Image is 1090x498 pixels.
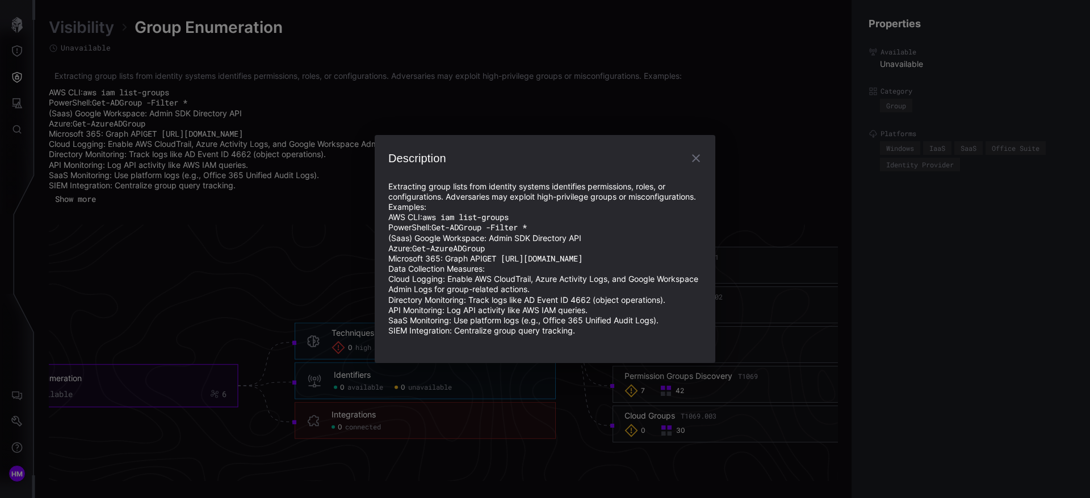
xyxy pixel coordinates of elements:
p: Extracting group lists from identity systems identifies permissions, roles, or configurations. Ad... [388,182,702,213]
code: GET [URL][DOMAIN_NAME] [483,253,582,264]
li: PowerShell: [388,222,702,233]
li: Microsoft 365: Graph API [388,254,702,264]
li: SaaS Monitoring: Use platform logs (e.g., Office 365 Unified Audit Logs). [388,315,702,326]
code: aws iam list-groups [422,212,509,222]
li: Directory Monitoring: Track logs like AD Event ID 4662 (object operations). [388,295,702,305]
code: Get-AzureADGroup [412,243,485,254]
em: Data Collection Measures: [388,264,485,273]
li: SIEM Integration: Centralize group query tracking. [388,326,702,336]
code: Get-ADGroup -Filter * [431,222,527,233]
li: AWS CLI: [388,212,702,222]
h2: Description [388,149,702,168]
li: API Monitoring: Log API activity like AWS IAM queries. [388,305,702,315]
li: (Saas) Google Workspace: Admin SDK Directory API [388,233,702,243]
li: Cloud Logging: Enable AWS CloudTrail, Azure Activity Logs, and Google Workspace Admin Logs for gr... [388,274,702,294]
li: Azure: [388,243,702,254]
